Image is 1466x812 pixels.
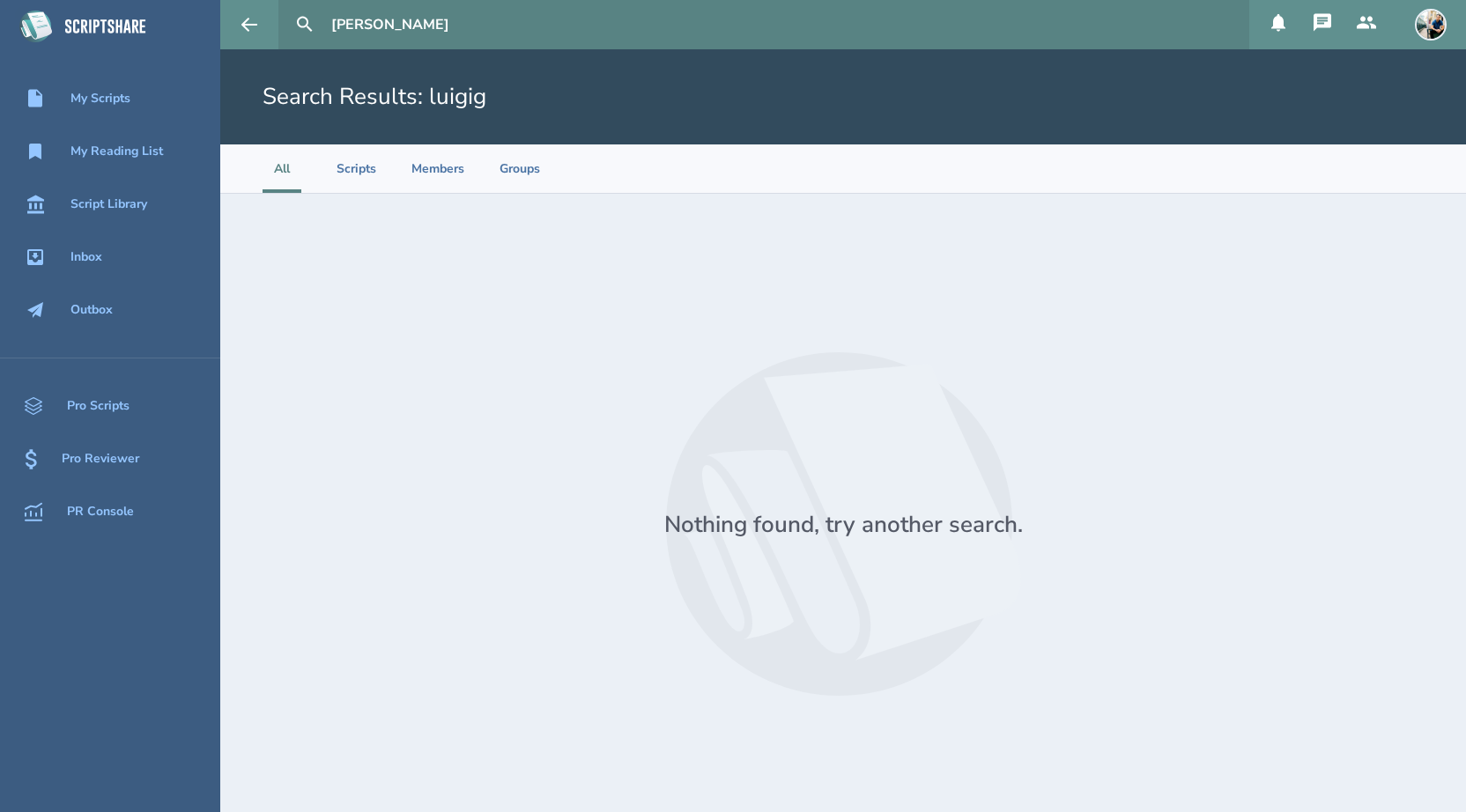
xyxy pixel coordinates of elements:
[62,452,139,466] div: Pro Reviewer
[70,250,102,264] div: Inbox
[70,92,130,106] div: My Scripts
[263,81,486,113] h1: Search Results : luigig
[337,144,376,193] li: Scripts
[263,144,301,193] li: All
[67,505,134,519] div: PR Console
[67,399,130,413] div: Pro Scripts
[664,509,1023,540] div: Nothing found, try another search.
[70,144,163,159] div: My Reading List
[70,197,147,211] div: Script Library
[411,144,464,193] li: Members
[500,144,540,193] li: Groups
[1415,9,1447,41] img: user_1673573717-crop.jpg
[70,303,113,317] div: Outbox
